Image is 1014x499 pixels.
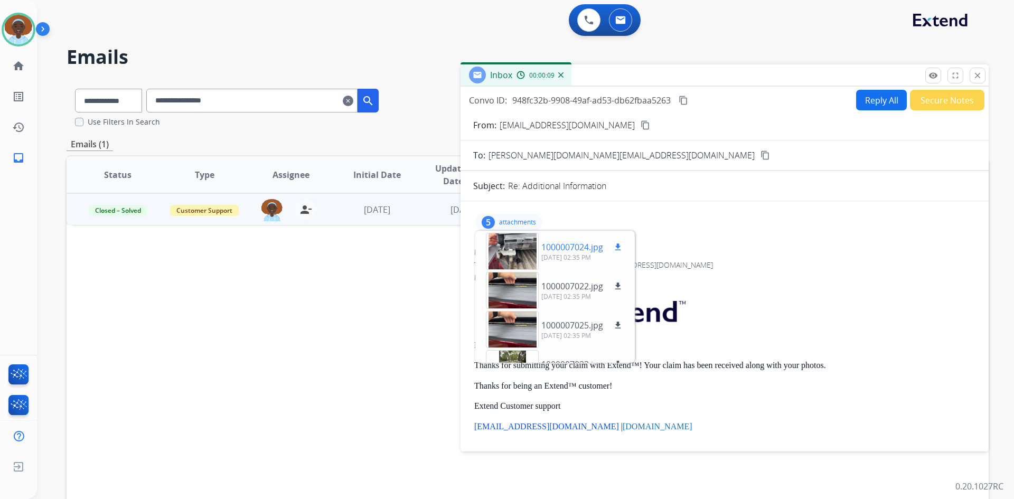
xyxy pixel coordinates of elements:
mat-icon: inbox [12,152,25,164]
mat-icon: content_copy [641,120,650,130]
span: Status [104,168,132,181]
p: [DATE] 02:35 PM [541,253,624,262]
p: [DATE] 02:35 PM [541,293,624,301]
mat-icon: download [613,321,623,330]
span: 00:00:09 [529,71,555,80]
button: Reply All [856,90,907,110]
p: [DATE] 02:35 PM [541,332,624,340]
p: [EMAIL_ADDRESS][DOMAIN_NAME] [500,119,635,131]
div: Date: [474,272,975,283]
p: Emails (1) [67,138,113,151]
p: 1000007023.jpg [541,358,603,371]
mat-icon: download [613,281,623,291]
span: [DATE] [450,204,477,215]
mat-icon: clear [343,95,353,107]
mat-icon: download [613,360,623,369]
p: Thanks for submitting your claim with Extend™! Your claim has been received along with your photos. [474,361,975,370]
h2: Emails [67,46,989,68]
p: To: [473,149,485,162]
div: To: [474,260,975,270]
div: From: [474,247,975,258]
p: Convo ID: [469,94,507,107]
mat-icon: history [12,121,25,134]
mat-icon: download [613,242,623,252]
p: 1000007025.jpg [541,319,603,332]
span: [PERSON_NAME][DOMAIN_NAME][EMAIL_ADDRESS][DOMAIN_NAME] [489,149,755,162]
span: Customer Support [170,205,239,216]
img: agent-avatar [261,199,283,221]
p: 0.20.1027RC [955,480,1003,493]
span: Initial Date [353,168,401,181]
p: 1000007024.jpg [541,241,603,253]
a: [EMAIL_ADDRESS][DOMAIN_NAME] [474,422,621,431]
mat-icon: home [12,60,25,72]
p: Thanks for being an Extend™ customer! [474,381,975,391]
div: 5 [482,216,495,229]
p: | [474,422,975,431]
img: avatar [4,15,33,44]
mat-icon: list_alt [12,90,25,103]
label: Use Filters In Search [88,117,160,127]
p: attachments [499,218,536,227]
mat-icon: person_remove [299,203,312,216]
span: Closed – Solved [89,205,147,216]
p: Re: Additional Information [508,180,606,192]
p: Hi, [474,341,975,350]
span: Inbox [490,69,512,81]
mat-icon: close [973,71,982,80]
img: extend.png [474,442,599,484]
a: [DOMAIN_NAME] [623,422,692,431]
mat-icon: content_copy [679,96,688,105]
p: 1000007022.jpg [541,280,603,293]
span: Assignee [273,168,309,181]
mat-icon: content_copy [760,150,770,160]
p: Subject: [473,180,505,192]
span: 948fc32b-9908-49af-ad53-db62fbaa5263 [512,95,671,106]
span: Updated Date [429,162,477,187]
span: [EMAIL_ADDRESS][DOMAIN_NAME] [474,422,619,431]
mat-icon: fullscreen [951,71,960,80]
p: Extend Customer support [474,401,975,411]
button: Secure Notes [910,90,984,110]
span: Type [195,168,214,181]
mat-icon: remove_red_eye [928,71,938,80]
span: [DATE] [364,204,390,215]
p: From: [473,119,496,131]
mat-icon: search [362,95,374,107]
